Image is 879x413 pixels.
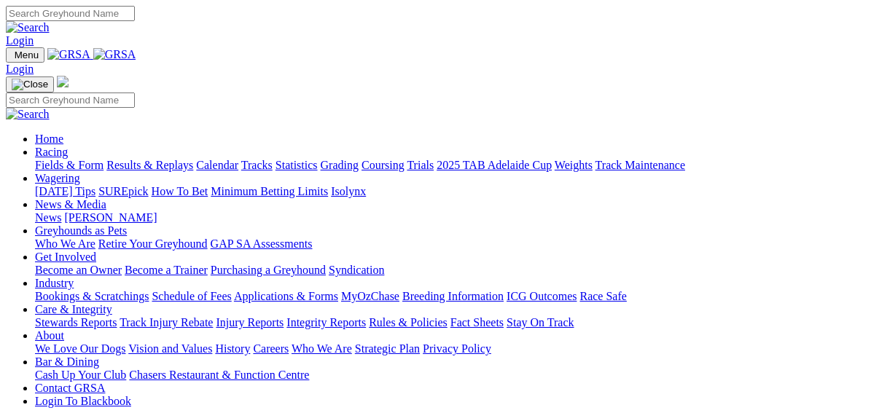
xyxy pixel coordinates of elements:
a: Statistics [276,159,318,171]
div: Care & Integrity [35,316,873,329]
a: Home [35,133,63,145]
div: Racing [35,159,873,172]
a: Login [6,34,34,47]
img: logo-grsa-white.png [57,76,69,87]
a: MyOzChase [341,290,399,302]
a: Cash Up Your Club [35,369,126,381]
a: Vision and Values [128,342,212,355]
a: Bookings & Scratchings [35,290,149,302]
a: Fact Sheets [450,316,504,329]
a: Applications & Forms [234,290,338,302]
img: Search [6,108,50,121]
a: Weights [555,159,593,171]
a: History [215,342,250,355]
input: Search [6,6,135,21]
a: Privacy Policy [423,342,491,355]
a: Minimum Betting Limits [211,185,328,197]
a: [PERSON_NAME] [64,211,157,224]
img: Close [12,79,48,90]
button: Toggle navigation [6,76,54,93]
a: Industry [35,277,74,289]
div: Get Involved [35,264,873,277]
a: We Love Our Dogs [35,342,125,355]
a: News [35,211,61,224]
a: Retire Your Greyhound [98,237,208,250]
a: Strategic Plan [355,342,420,355]
a: [DATE] Tips [35,185,95,197]
a: News & Media [35,198,106,211]
a: Schedule of Fees [152,290,231,302]
a: Race Safe [579,290,626,302]
a: Stay On Track [507,316,574,329]
a: Trials [407,159,434,171]
a: Login [6,63,34,75]
input: Search [6,93,135,108]
div: News & Media [35,211,873,224]
a: How To Bet [152,185,208,197]
a: Wagering [35,172,80,184]
a: Calendar [196,159,238,171]
a: Grading [321,159,359,171]
button: Toggle navigation [6,47,44,63]
a: Stewards Reports [35,316,117,329]
a: Who We Are [35,237,95,250]
span: Menu [15,50,39,60]
div: Industry [35,290,873,303]
a: Chasers Restaurant & Function Centre [129,369,309,381]
a: Tracks [241,159,273,171]
a: 2025 TAB Adelaide Cup [437,159,552,171]
a: Coursing [362,159,405,171]
a: Rules & Policies [369,316,448,329]
a: GAP SA Assessments [211,237,313,250]
a: Integrity Reports [286,316,366,329]
a: Become an Owner [35,264,122,276]
a: Who We Are [292,342,352,355]
a: Become a Trainer [125,264,208,276]
a: Care & Integrity [35,303,112,315]
a: Fields & Form [35,159,103,171]
a: Contact GRSA [35,382,105,394]
a: Login To Blackbook [35,395,131,407]
a: Racing [35,146,68,158]
a: Breeding Information [402,290,504,302]
a: Isolynx [331,185,366,197]
a: Injury Reports [216,316,284,329]
div: About [35,342,873,355]
a: Track Maintenance [595,159,685,171]
a: SUREpick [98,185,148,197]
img: Search [6,21,50,34]
img: GRSA [93,48,136,61]
a: Track Injury Rebate [120,316,213,329]
a: Syndication [329,264,384,276]
a: ICG Outcomes [507,290,577,302]
a: Results & Replays [106,159,193,171]
div: Greyhounds as Pets [35,237,873,251]
a: Get Involved [35,251,96,263]
a: Greyhounds as Pets [35,224,127,237]
a: Bar & Dining [35,355,99,368]
img: GRSA [47,48,90,61]
div: Wagering [35,185,873,198]
a: About [35,329,64,342]
a: Purchasing a Greyhound [211,264,326,276]
div: Bar & Dining [35,369,873,382]
a: Careers [253,342,289,355]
